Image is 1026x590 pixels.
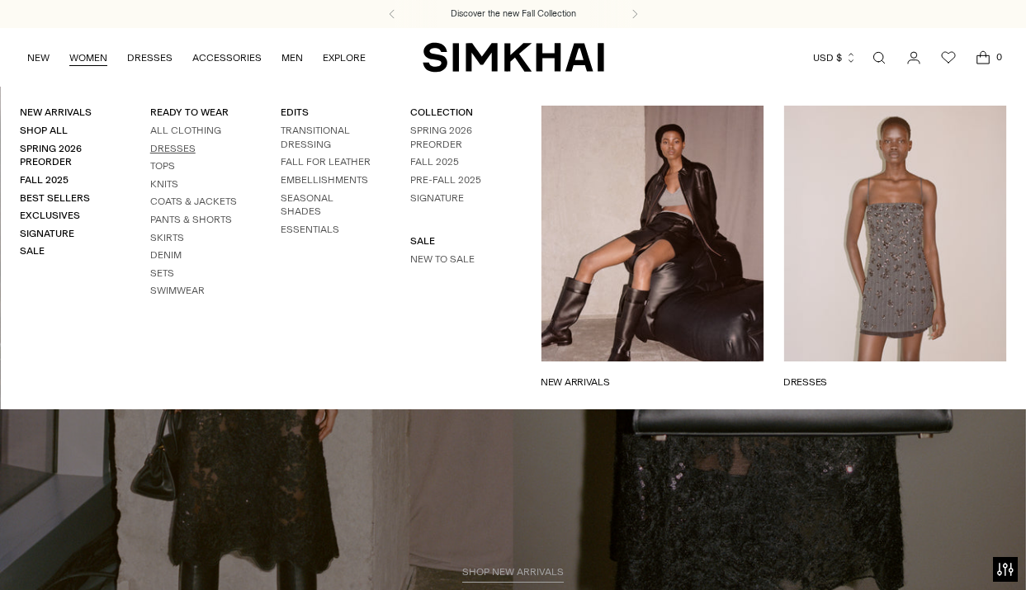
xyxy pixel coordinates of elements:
a: DRESSES [127,40,173,76]
a: NEW [27,40,50,76]
span: 0 [991,50,1006,64]
a: WOMEN [69,40,107,76]
button: USD $ [813,40,857,76]
a: EXPLORE [323,40,366,76]
a: ACCESSORIES [192,40,262,76]
a: Open search modal [863,41,896,74]
a: SIMKHAI [423,41,604,73]
a: Wishlist [932,41,965,74]
a: MEN [281,40,303,76]
a: Open cart modal [967,41,1000,74]
a: Go to the account page [897,41,930,74]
